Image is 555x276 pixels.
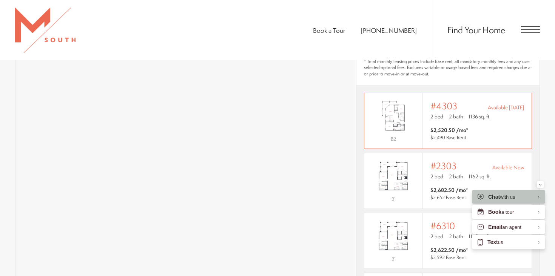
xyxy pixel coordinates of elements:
[364,158,422,195] img: #2303 - 2 bedroom floor plan layout with 2 bathrooms and 1162 square feet
[430,134,466,141] span: $2,490 Base Rent
[15,8,76,53] img: MSouth
[430,233,443,240] span: 2 bed
[430,246,468,254] span: $2,622.50 /mo*
[449,233,463,240] span: 2 bath
[364,218,422,255] img: #6310 - 2 bedroom floor plan layout with 2 bathrooms and 1162 square feet
[430,113,443,120] span: 2 bed
[430,101,457,111] span: #4303
[521,26,540,33] button: Open Menu
[364,58,532,77] span: * Total monthly leasing prices include base rent, all mandatory monthly fees and any user-selecte...
[447,24,505,36] a: Find Your Home
[364,98,422,135] img: #4303 - 2 bedroom floor plan layout with 2 bathrooms and 1136 square feet
[469,173,491,180] span: 1162 sq. ft.
[449,113,463,120] span: 2 bath
[364,213,532,269] a: View #6310
[313,26,345,35] a: Book a Tour
[492,164,524,171] span: Available Now
[430,254,466,261] span: $2,592 Base Rent
[469,113,490,120] span: 1136 sq. ft.
[469,233,491,240] span: 1162 sq. ft.
[430,186,468,194] span: $2,682.50 /mo*
[430,126,468,134] span: $2,520.50 /mo*
[430,221,455,231] span: #6310
[488,104,524,111] span: Available [DATE]
[361,26,417,35] span: [PHONE_NUMBER]
[392,256,396,262] span: B1
[430,173,443,180] span: 2 bed
[430,161,456,171] span: #2303
[391,136,396,142] span: B2
[430,194,466,201] span: $2,652 Base Rent
[392,196,396,202] span: B1
[364,93,532,149] a: View #4303
[361,26,417,35] a: Call Us at 813-570-8014
[364,153,532,209] a: View #2303
[449,173,463,180] span: 2 bath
